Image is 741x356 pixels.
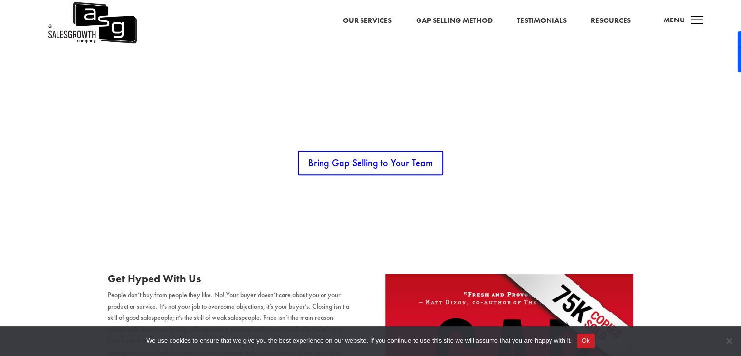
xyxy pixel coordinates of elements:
[687,11,707,31] span: a
[517,15,567,27] a: Testimonials
[146,336,571,346] span: We use cookies to ensure that we give you the best experience on our website. If you continue to ...
[137,100,605,118] h2: Need to EQUIP your sellers for a downturn?
[664,15,685,25] span: Menu
[577,334,595,348] button: Ok
[298,151,443,175] a: Bring Gap Selling to Your Team
[724,336,734,346] span: No
[343,15,392,27] a: Our Services
[175,325,207,334] span: Gap Selling
[416,15,493,27] a: Gap Selling Method
[108,274,356,289] h3: Get Hyped With Us
[591,15,631,27] a: Resources
[137,118,605,141] p: Having a unified and consistent sales methodology in your sales organization is one of the fastes...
